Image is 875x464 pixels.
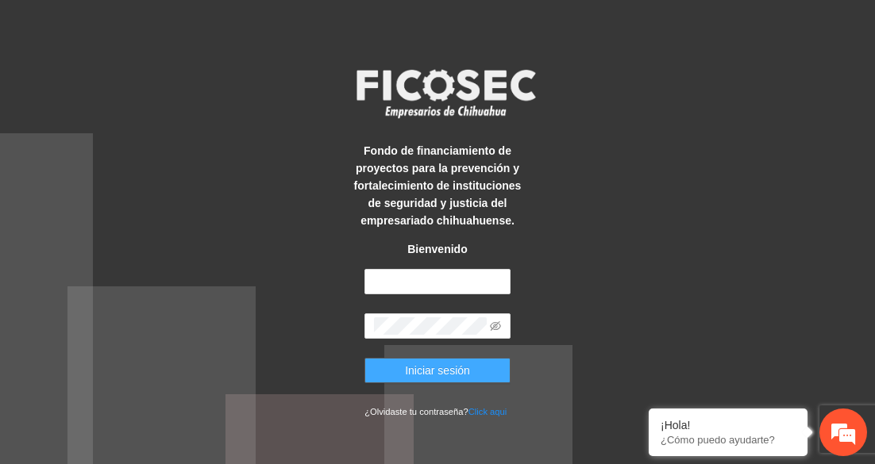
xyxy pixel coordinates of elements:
[407,243,467,255] strong: Bienvenido
[354,144,522,227] strong: Fondo de financiamiento de proyectos para la prevención y fortalecimiento de instituciones de seg...
[661,419,796,431] div: ¡Hola!
[468,407,507,416] a: Click aqui
[490,320,501,332] span: eye-invisible
[364,407,507,416] small: ¿Olvidaste tu contraseña?
[346,64,545,123] img: logo
[661,434,796,446] p: ¿Cómo puedo ayudarte?
[405,362,470,379] span: Iniciar sesión
[364,358,511,383] button: Iniciar sesión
